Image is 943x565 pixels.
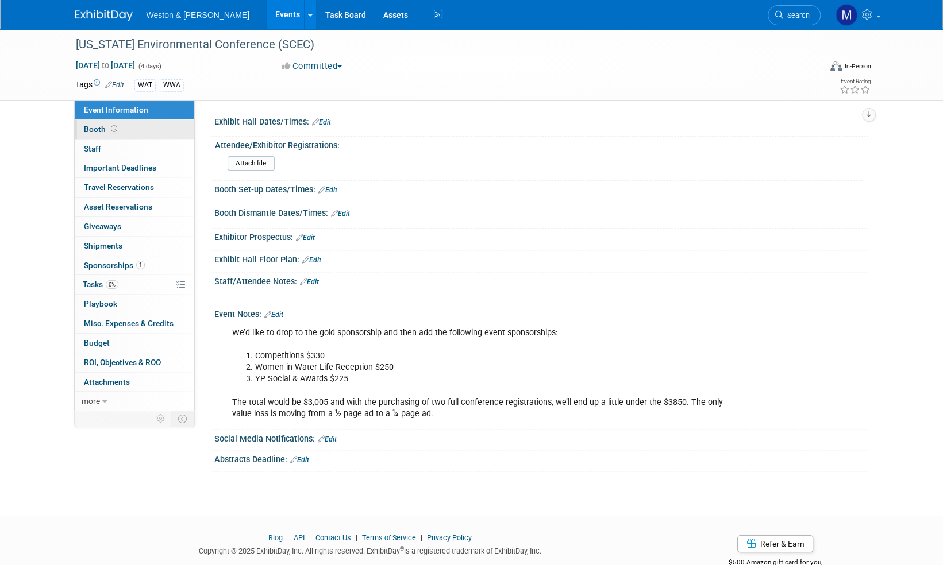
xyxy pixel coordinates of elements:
[214,305,868,320] div: Event Notes:
[100,61,111,70] span: to
[160,79,184,91] div: WWA
[84,261,145,270] span: Sponsorships
[296,234,315,242] a: Edit
[109,125,120,133] span: Booth not reserved yet
[84,183,154,192] span: Travel Reservations
[84,299,117,308] span: Playbook
[737,535,813,552] a: Refer & Earn
[224,322,742,425] div: We’d like to drop to the gold sponsorship and then add the following event sponsorships: The tota...
[137,63,161,70] span: (4 days)
[839,79,870,84] div: Event Rating
[75,60,136,71] span: [DATE] [DATE]
[84,222,121,231] span: Giveaways
[171,411,194,426] td: Toggle Event Tabs
[75,100,194,119] a: Event Information
[278,60,347,72] button: Committed
[151,411,171,426] td: Personalize Event Tab Strip
[75,256,194,275] a: Sponsorships1
[84,377,130,386] span: Attachments
[75,543,666,556] div: Copyright © 2025 ExhibitDay, Inc. All rights reserved. ExhibitDay is a registered trademark of Ex...
[783,11,810,20] span: Search
[75,158,194,177] a: Important Deadlines
[318,186,337,194] a: Edit
[84,358,161,367] span: ROI, Objectives & ROO
[75,79,124,92] td: Tags
[306,533,314,542] span: |
[75,217,194,236] a: Giveaways
[82,396,100,405] span: more
[294,533,305,542] a: API
[75,392,194,411] a: more
[214,451,868,466] div: Abstracts Deadline:
[72,34,803,55] div: [US_STATE] Environmental Conference (SCEC)
[84,319,174,328] span: Misc. Expenses & Credits
[215,137,863,151] div: Attendee/Exhibitor Registrations:
[105,81,124,89] a: Edit
[75,198,194,216] a: Asset Reservations
[836,4,857,26] img: Mary Ann Trujillo
[268,533,283,542] a: Blog
[75,314,194,333] a: Misc. Expenses & Credits
[214,229,868,243] div: Exhibitor Prospectus:
[83,280,118,289] span: Tasks
[75,10,133,21] img: ExhibitDay
[284,533,292,542] span: |
[264,311,283,319] a: Edit
[753,60,871,77] div: Event Format
[427,533,472,542] a: Privacy Policy
[84,202,152,211] span: Asset Reservations
[75,373,194,392] a: Attachments
[318,435,337,443] a: Edit
[331,210,350,218] a: Edit
[353,533,360,542] span: |
[362,533,416,542] a: Terms of Service
[214,430,868,445] div: Social Media Notifications:
[214,113,868,128] div: Exhibit Hall Dates/Times:
[75,295,194,314] a: Playbook
[844,62,871,71] div: In-Person
[300,278,319,286] a: Edit
[84,105,148,114] span: Event Information
[315,533,351,542] a: Contact Us
[84,241,122,250] span: Shipments
[214,204,868,219] div: Booth Dismantle Dates/Times:
[214,181,868,196] div: Booth Set-up Dates/Times:
[768,5,821,25] a: Search
[255,362,735,373] li: Women in Water Life Reception $250
[75,140,194,158] a: Staff
[312,118,331,126] a: Edit
[830,61,842,71] img: Format-Inperson.png
[75,178,194,197] a: Travel Reservations
[75,120,194,139] a: Booth
[147,10,249,20] span: Weston & [PERSON_NAME]
[84,144,101,153] span: Staff
[75,334,194,353] a: Budget
[290,456,309,464] a: Edit
[302,256,321,264] a: Edit
[255,350,735,362] li: Competitions $330
[255,373,735,385] li: YP Social & Awards $225
[75,275,194,294] a: Tasks0%
[75,237,194,256] a: Shipments
[134,79,156,91] div: WAT
[84,125,120,134] span: Booth
[75,353,194,372] a: ROI, Objectives & ROO
[84,338,110,347] span: Budget
[84,163,156,172] span: Important Deadlines
[106,280,118,289] span: 0%
[136,261,145,269] span: 1
[418,533,425,542] span: |
[400,545,404,552] sup: ®
[214,273,868,288] div: Staff/Attendee Notes:
[214,251,868,266] div: Exhibit Hall Floor Plan:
